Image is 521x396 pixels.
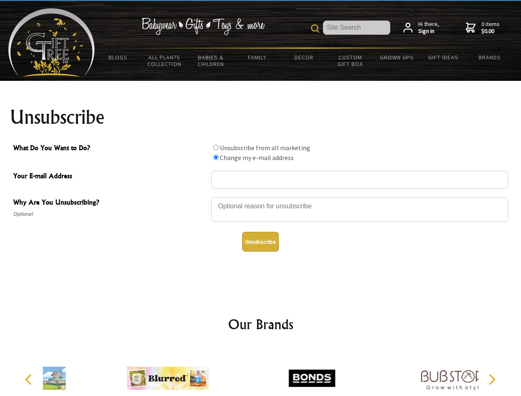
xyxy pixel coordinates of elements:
[466,21,500,35] a: 0 items$0.00
[13,171,207,183] span: Your E-mail Address
[234,49,281,66] a: Family
[21,370,39,389] button: Previous
[323,21,390,35] input: Site Search
[418,21,439,35] span: Hi there,
[13,197,207,209] span: Why Are You Unsubscribing?
[403,21,439,35] a: Hi there,Sign in
[281,49,327,66] a: Decor
[483,370,501,389] button: Next
[373,49,420,66] a: Grown Ups
[220,153,294,162] label: Change my e-mail address
[141,18,265,35] img: Babywear - Gifts - Toys & more
[481,28,500,35] strong: $0.00
[213,155,219,160] input: What Do You Want to Do?
[467,49,513,66] a: Brands
[242,232,279,252] button: Unsubscribe
[13,143,207,155] span: What Do You Want to Do?
[211,197,508,222] textarea: Why Are You Unsubscribing?
[418,28,439,35] strong: Sign in
[211,171,508,189] input: Your E-mail Address
[420,49,467,66] a: Gift Ideas
[188,49,234,73] a: Babies & Children
[17,314,505,334] h2: Our Brands
[13,209,207,219] span: Optional
[481,20,500,35] span: 0 items
[95,49,141,66] a: BLOGS
[10,107,512,127] h1: Unsubscribe
[213,145,219,150] input: What Do You Want to Do?
[8,8,95,77] img: Babyware - Gifts - Toys and more...
[220,144,310,152] label: Unsubscribe from all marketing
[311,24,319,33] img: product search
[141,49,188,73] a: All Plants Collection
[327,49,374,73] a: Custom Gift Box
